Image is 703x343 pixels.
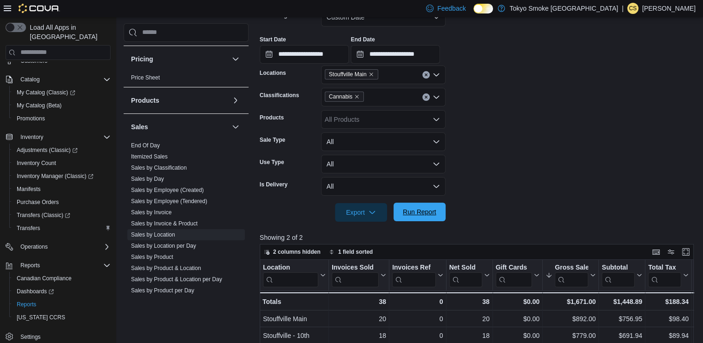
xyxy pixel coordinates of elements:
span: Adjustments (Classic) [17,146,78,154]
a: Itemized Sales [131,153,168,160]
span: Settings [20,333,40,341]
div: Casey Shankland [627,3,638,14]
div: Pricing [124,72,249,87]
button: Manifests [9,183,114,196]
div: 20 [449,313,489,324]
span: My Catalog (Beta) [17,102,62,109]
button: Settings [2,330,114,343]
div: Net Sold [449,263,482,287]
span: Load All Apps in [GEOGRAPHIC_DATA] [26,23,111,41]
a: My Catalog (Beta) [13,100,66,111]
span: 1 field sorted [338,248,373,256]
span: Sales by Invoice & Product [131,220,197,227]
button: Pricing [230,53,241,65]
span: Sales by Employee (Tendered) [131,198,207,205]
button: Display options [665,246,677,257]
span: Cannabis [329,92,353,101]
div: Totals [263,296,326,307]
a: Sales by Product [131,254,173,260]
a: Adjustments (Classic) [13,145,81,156]
a: Sales by Day [131,176,164,182]
label: Classifications [260,92,299,99]
button: Keyboard shortcuts [650,246,662,257]
span: Reports [17,301,36,308]
span: Inventory Manager (Classic) [17,172,93,180]
button: Reports [9,298,114,311]
label: End Date [351,36,375,43]
span: Canadian Compliance [13,273,111,284]
span: Stouffville Main [325,69,378,79]
input: Dark Mode [473,4,493,13]
button: Gross Sales [545,263,596,287]
a: Inventory Count [13,158,60,169]
label: Products [260,114,284,121]
div: 0 [392,313,443,324]
div: 38 [332,296,386,307]
h3: Pricing [131,54,153,64]
span: Export [341,203,381,222]
span: Transfers [17,224,40,232]
span: Adjustments (Classic) [13,145,111,156]
span: [US_STATE] CCRS [17,314,65,321]
span: Cannabis [325,92,364,102]
a: Transfers (Classic) [13,210,74,221]
div: $892.00 [545,313,596,324]
button: Operations [17,241,52,252]
h3: Sales [131,122,148,132]
span: Inventory Count [17,159,56,167]
a: Sales by Location [131,231,175,238]
a: Sales by Product & Location per Day [131,276,222,283]
h3: Products [131,96,159,105]
div: $1,448.89 [602,296,642,307]
div: Total Tax [648,263,681,272]
p: Tokyo Smoke [GEOGRAPHIC_DATA] [510,3,618,14]
button: Custom Date [321,8,446,26]
button: 1 field sorted [325,246,377,257]
span: Promotions [13,113,111,124]
a: Sales by Employee (Created) [131,187,204,193]
input: Press the down key to open a popover containing a calendar. [351,45,440,64]
span: Run Report [403,207,436,217]
span: Catalog [20,76,39,83]
span: Inventory Count [13,158,111,169]
button: Catalog [2,73,114,86]
span: Price Sheet [131,74,160,81]
button: Remove Stouffville Main from selection in this group [368,72,374,77]
button: Clear input [422,71,430,79]
a: My Catalog (Classic) [13,87,79,98]
a: Reports [13,299,40,310]
div: Gross Sales [555,263,588,272]
p: Showing 2 of 2 [260,233,698,242]
label: Sale Type [260,136,285,144]
button: Sales [131,122,228,132]
div: $89.94 [648,330,689,341]
button: All [321,132,446,151]
a: Inventory Manager (Classic) [13,171,97,182]
div: $779.00 [545,330,596,341]
span: Purchase Orders [17,198,59,206]
a: Sales by Classification [131,165,187,171]
div: Location [263,263,318,272]
span: CS [629,3,637,14]
div: Invoices Ref [392,263,435,272]
p: | [622,3,624,14]
div: Invoices Sold [332,263,379,272]
button: Export [335,203,387,222]
span: Sales by Day [131,175,164,183]
span: Operations [17,241,111,252]
span: My Catalog (Classic) [13,87,111,98]
p: [PERSON_NAME] [642,3,696,14]
a: Sales by Employee (Tendered) [131,198,207,204]
a: Adjustments (Classic) [9,144,114,157]
img: Cova [19,4,60,13]
button: Invoices Ref [392,263,443,287]
button: Reports [2,259,114,272]
div: $1,671.00 [545,296,596,307]
div: 18 [332,330,386,341]
div: Sales [124,140,249,300]
a: Dashboards [13,286,58,297]
button: Inventory Count [9,157,114,170]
